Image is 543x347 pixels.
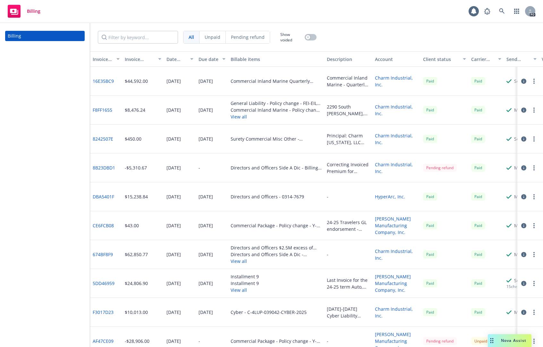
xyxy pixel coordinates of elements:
[93,222,114,229] a: CE6FCB08
[125,280,148,287] div: $24,806.90
[423,164,457,172] div: Pending refund
[471,77,485,85] span: Paid
[98,31,178,44] input: Filter by keyword...
[423,193,437,201] div: Paid
[199,107,213,113] div: [DATE]
[93,164,115,171] a: 8B23DBD1
[205,34,220,40] span: Unpaid
[488,334,531,347] button: Nova Assist
[471,56,494,63] div: Carrier status
[423,250,437,258] span: Paid
[199,78,213,84] div: [DATE]
[166,309,181,316] div: [DATE]
[231,287,259,293] button: View all
[327,56,370,63] div: Description
[488,334,496,347] div: Drag to move
[93,56,113,63] div: Invoice ID
[125,56,154,63] div: Invoice amount
[423,279,437,287] div: Paid
[93,309,114,316] a: F3017D23
[471,106,485,114] span: Paid
[504,51,539,67] button: Send result
[423,135,437,143] div: Paid
[231,309,307,316] div: Cyber - C-4LUP-039042-CYBER-2025
[199,135,213,142] div: [DATE]
[189,34,194,40] span: All
[231,34,265,40] span: Pending refund
[423,106,437,114] span: Paid
[231,113,322,120] button: View all
[423,308,437,316] div: Paid
[231,193,304,200] div: Directors and Officers - 0314-7679
[231,280,259,287] div: Installment 9
[199,56,218,63] div: Due date
[471,308,485,316] div: Paid
[375,248,418,261] a: Charm Industrial, Inc.
[199,193,213,200] div: [DATE]
[196,51,228,67] button: Due date
[125,222,139,229] div: $43.00
[166,193,181,200] div: [DATE]
[420,51,469,67] button: Client status
[471,250,485,258] div: Paid
[471,164,485,172] div: Paid
[231,258,322,265] button: View all
[471,135,485,143] div: Paid
[231,78,322,84] div: Commercial Inland Marine Quarterly Installment Plan - Installment 1
[231,244,322,251] div: Directors and Officers $2.5M excess of $2.5M - MPL 8623578 - 01
[375,56,418,63] div: Account
[327,132,370,146] div: Principal: Charm [US_STATE], LLC Obligee: [US_STATE] Corporation Commission Bond Amount: $15,000 ...
[199,164,200,171] div: -
[93,193,114,200] a: DBA5401F
[93,338,114,344] a: AF47CE09
[375,103,418,117] a: Charm Industrial, Inc.
[166,280,181,287] div: [DATE]
[199,309,213,316] div: [DATE]
[471,193,485,201] div: Paid
[93,78,114,84] a: 16E35BC9
[231,164,322,171] div: Directors and Officers Side A Dic - Billing update - RVA1001618 01
[27,9,40,14] span: Billing
[199,222,213,229] div: [DATE]
[327,219,370,232] div: 24-25 Travelers GL endorsement - Adding location [STREET_ADDRESS][US_STATE]
[375,132,418,146] a: Charm Industrial, Inc.
[327,306,370,319] div: [DATE]-[DATE] Cyber Liability Policy Renewal
[228,51,324,67] button: Billable items
[327,251,328,258] div: -
[327,161,370,175] div: Correcting Invoiced Premium for AmTrust Directors and Officers - Side A DIC policy
[471,279,485,287] div: Paid
[327,277,370,290] div: Last Invoice for the 24-25 term Auto, Package, Umbrella and ocean cargo
[166,164,181,171] div: [DATE]
[423,221,437,230] div: Paid
[496,5,508,18] a: Search
[125,107,145,113] div: $8,476.24
[166,56,186,63] div: Date issued
[125,135,141,142] div: $450.00
[423,77,437,85] span: Paid
[231,222,322,229] div: Commercial Package - Policy change - Y-630-9R616812-TIL-24
[375,193,405,200] a: HyperArc, Inc.
[231,100,322,107] div: General Liability - Policy change - FEI-EIL-50382-00
[231,338,322,344] div: Commercial Package - Policy change - Y-630-9R616812-TIL-23
[324,51,372,67] button: Description
[231,273,259,280] div: Installment 9
[471,221,485,230] span: Paid
[327,193,328,200] div: -
[510,5,523,18] a: Switch app
[375,273,418,293] a: [PERSON_NAME] Manufacturing Company, Inc.
[372,51,420,67] button: Account
[125,193,148,200] div: $15,238.84
[481,5,494,18] a: Report a Bug
[125,251,148,258] div: $62,850.77
[375,215,418,236] a: [PERSON_NAME] Manufacturing Company, Inc.
[199,280,213,287] div: [DATE]
[423,337,457,345] div: Pending refund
